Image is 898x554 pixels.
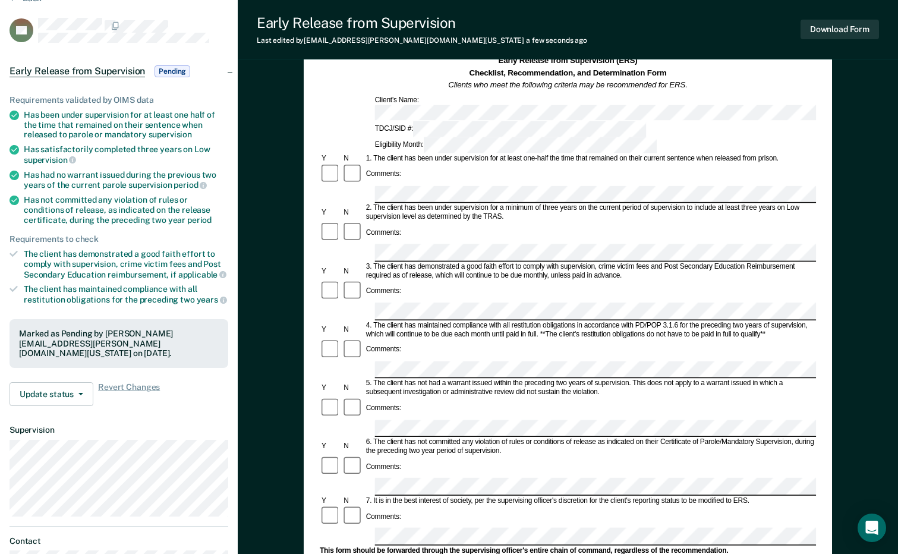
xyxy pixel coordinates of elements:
div: N [342,325,364,334]
span: Revert Changes [98,382,160,406]
div: Comments: [364,228,403,237]
div: 3. The client has demonstrated a good faith effort to comply with supervision, crime victim fees ... [364,262,816,280]
div: Early Release from Supervision [257,14,587,32]
dt: Supervision [10,425,228,435]
div: Has satisfactorily completed three years on Low [24,144,228,165]
div: Marked as Pending by [PERSON_NAME][EMAIL_ADDRESS][PERSON_NAME][DOMAIN_NAME][US_STATE] on [DATE]. [19,329,219,358]
strong: Early Release from Supervision (ERS) [499,56,638,65]
span: supervision [149,130,192,139]
span: applicable [178,270,226,279]
span: a few seconds ago [526,36,587,45]
div: Y [320,442,342,451]
div: Y [320,155,342,163]
span: supervision [24,155,76,165]
div: Comments: [364,287,403,296]
em: Clients who meet the following criteria may be recommended for ERS. [448,80,687,89]
div: The client has demonstrated a good faith effort to comply with supervision, crime victim fees and... [24,249,228,279]
div: N [342,442,364,451]
div: 7. It is in the best interest of society, per the supervising officer's discretion for the client... [364,496,816,505]
div: Comments: [364,462,403,471]
div: Comments: [364,345,403,354]
div: Comments: [364,170,403,179]
div: N [342,496,364,505]
span: period [187,215,212,225]
div: 4. The client has maintained compliance with all restitution obligations in accordance with PD/PO... [364,321,816,339]
div: Y [320,496,342,505]
div: 2. The client has been under supervision for a minimum of three years on the current period of su... [364,204,816,222]
div: Comments: [364,512,403,521]
div: 6. The client has not committed any violation of rules or conditions of release as indicated on t... [364,438,816,456]
div: Has had no warrant issued during the previous two years of the current parole supervision [24,170,228,190]
span: period [174,180,207,190]
button: Download Form [801,20,879,39]
div: N [342,208,364,217]
div: 1. The client has been under supervision for at least one-half the time that remained on their cu... [364,155,816,163]
span: Early Release from Supervision [10,65,145,77]
div: Comments: [364,404,403,413]
span: years [197,295,227,304]
div: Y [320,208,342,217]
span: Pending [155,65,190,77]
div: Open Intercom Messenger [858,514,886,542]
div: N [342,267,364,276]
div: Eligibility Month: [373,137,658,153]
div: Requirements validated by OIMS data [10,95,228,105]
div: N [342,155,364,163]
div: Y [320,325,342,334]
div: Has not committed any violation of rules or conditions of release, as indicated on the release ce... [24,195,228,225]
strong: Checklist, Recommendation, and Determination Form [470,68,667,77]
div: Last edited by [EMAIL_ADDRESS][PERSON_NAME][DOMAIN_NAME][US_STATE] [257,36,587,45]
div: Has been under supervision for at least one half of the time that remained on their sentence when... [24,110,228,140]
div: 5. The client has not had a warrant issued within the preceding two years of supervision. This do... [364,379,816,397]
button: Update status [10,382,93,406]
div: The client has maintained compliance with all restitution obligations for the preceding two [24,284,228,304]
div: Y [320,267,342,276]
dt: Contact [10,536,228,546]
div: Requirements to check [10,234,228,244]
div: N [342,384,364,393]
div: Y [320,384,342,393]
div: TDCJ/SID #: [373,121,648,137]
